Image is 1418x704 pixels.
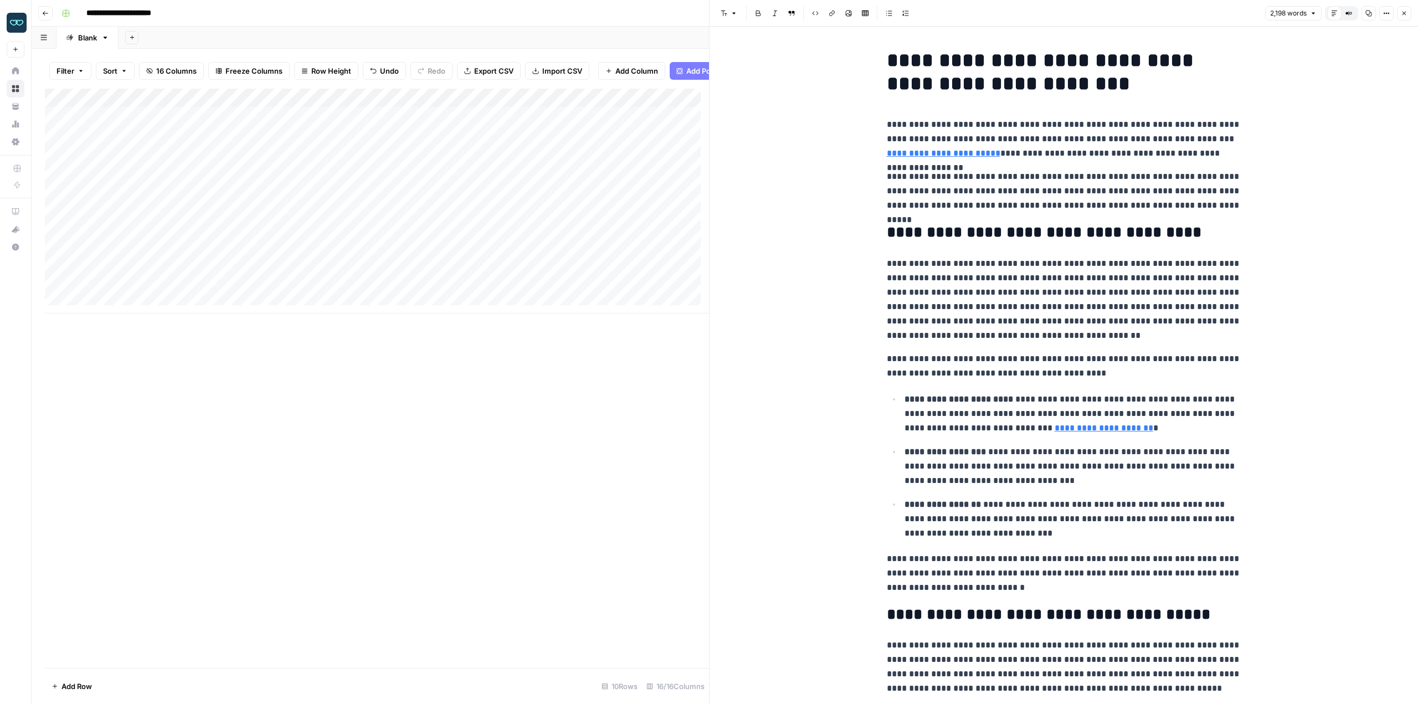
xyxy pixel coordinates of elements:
[363,62,406,80] button: Undo
[525,62,589,80] button: Import CSV
[139,62,204,80] button: 16 Columns
[7,220,24,238] button: What's new?
[78,32,97,43] div: Blank
[686,65,747,76] span: Add Power Agent
[597,677,642,695] div: 10 Rows
[474,65,513,76] span: Export CSV
[598,62,665,80] button: Add Column
[96,62,135,80] button: Sort
[156,65,197,76] span: 16 Columns
[670,62,753,80] button: Add Power Agent
[208,62,290,80] button: Freeze Columns
[45,677,99,695] button: Add Row
[428,65,445,76] span: Redo
[225,65,282,76] span: Freeze Columns
[1265,6,1322,20] button: 2,198 words
[7,203,24,220] a: AirOps Academy
[7,221,24,238] div: What's new?
[61,681,92,692] span: Add Row
[7,13,27,33] img: Zola Inc Logo
[56,65,74,76] span: Filter
[410,62,453,80] button: Redo
[56,27,119,49] a: Blank
[7,80,24,97] a: Browse
[7,9,24,37] button: Workspace: Zola Inc
[7,238,24,256] button: Help + Support
[294,62,358,80] button: Row Height
[7,97,24,115] a: Your Data
[7,133,24,151] a: Settings
[103,65,117,76] span: Sort
[542,65,582,76] span: Import CSV
[380,65,399,76] span: Undo
[615,65,658,76] span: Add Column
[1270,8,1307,18] span: 2,198 words
[642,677,709,695] div: 16/16 Columns
[7,115,24,133] a: Usage
[7,62,24,80] a: Home
[457,62,521,80] button: Export CSV
[49,62,91,80] button: Filter
[311,65,351,76] span: Row Height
